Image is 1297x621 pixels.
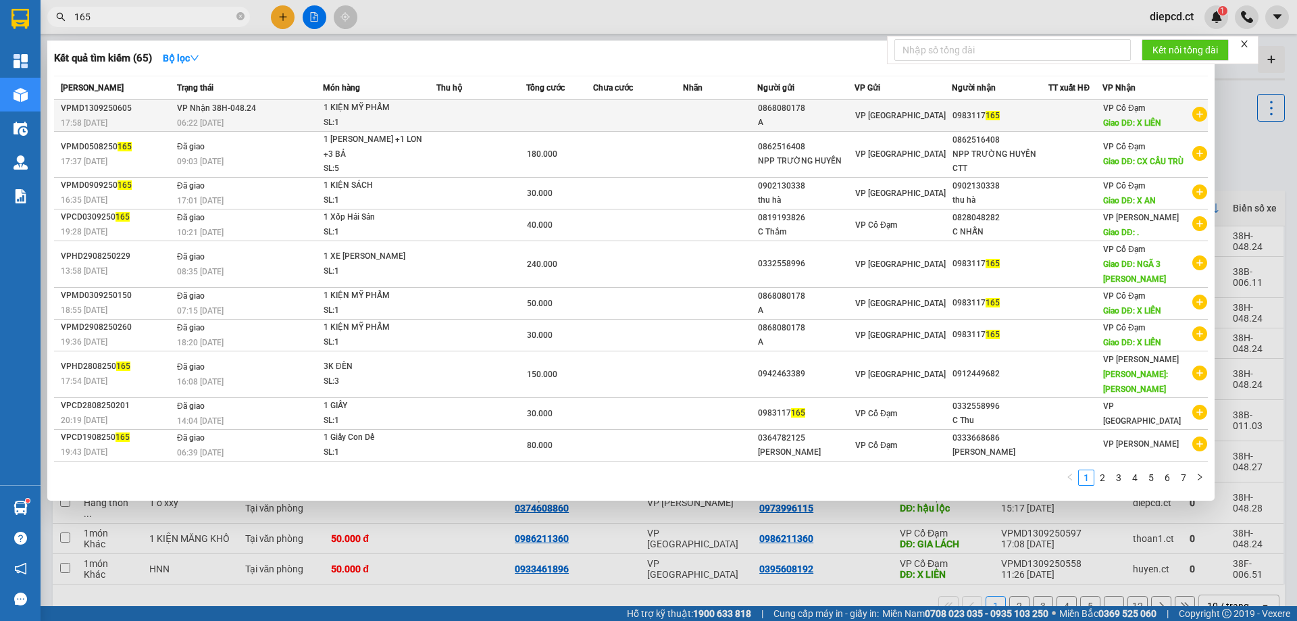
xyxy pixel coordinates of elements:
div: C Thu [952,414,1048,428]
span: 30.000 [527,330,553,340]
span: right [1196,473,1204,481]
span: 165 [986,298,1000,307]
div: 0828048282 [952,211,1048,225]
img: warehouse-icon [14,155,28,170]
span: plus-circle [1192,146,1207,161]
li: 2 [1094,470,1111,486]
span: 06:22 [DATE] [177,118,224,128]
span: 18:20 [DATE] [177,338,224,347]
div: 1 GIẤY [324,399,425,414]
span: 240.000 [527,259,557,269]
span: Đã giao [177,213,205,222]
input: Nhập số tổng đài [894,39,1131,61]
span: 16:35 [DATE] [61,195,107,205]
span: 10:21 [DATE] [177,228,224,237]
span: message [14,593,27,605]
div: 1 Xốp Hải Sản [324,210,425,225]
div: 3K ĐÈN [324,359,425,374]
div: 0868080178 [758,289,854,303]
img: dashboard-icon [14,54,28,68]
span: VP Cổ Đạm [1103,323,1145,332]
span: 17:54 [DATE] [61,376,107,386]
div: 0912449682 [952,367,1048,381]
div: 0862516408 [758,140,854,154]
span: plus-circle [1192,405,1207,420]
span: Giao DĐ: . [1103,228,1139,237]
span: VP [PERSON_NAME] [1103,213,1179,222]
span: search [56,12,66,22]
div: [PERSON_NAME] [952,445,1048,459]
span: [PERSON_NAME]: [PERSON_NAME] [1103,370,1168,394]
div: VPCD2808250201 [61,399,173,413]
span: 165 [116,212,130,222]
span: Người gửi [757,83,794,93]
span: Đã giao [177,142,205,151]
div: 0902130338 [758,179,854,193]
span: 165 [118,142,132,151]
div: VPHD2808250 [61,359,173,374]
div: thu hà [952,193,1048,207]
div: VPMD2908250260 [61,320,173,334]
span: notification [14,562,27,575]
span: close-circle [236,12,245,20]
span: VP [PERSON_NAME] [1103,439,1179,449]
span: TT xuất HĐ [1048,83,1090,93]
li: 6 [1159,470,1175,486]
span: Giao DĐ: X LIÊN [1103,118,1161,128]
span: 14:04 [DATE] [177,416,224,426]
div: 0868080178 [758,101,854,116]
li: 1 [1078,470,1094,486]
span: Người nhận [952,83,996,93]
a: 4 [1127,470,1142,485]
span: plus-circle [1192,437,1207,451]
div: 1 KIỆN MỸ PHẨM [324,101,425,116]
span: VP [GEOGRAPHIC_DATA] [1103,401,1181,426]
span: 17:58 [DATE] [61,118,107,128]
span: plus-circle [1192,107,1207,122]
button: Kết nối tổng đài [1142,39,1229,61]
span: VP [PERSON_NAME] [1103,355,1179,364]
span: question-circle [14,532,27,545]
span: 20:19 [DATE] [61,416,107,425]
img: warehouse-icon [14,501,28,515]
span: VP [GEOGRAPHIC_DATA] [855,111,946,120]
a: 3 [1111,470,1126,485]
div: VPHD2908250229 [61,249,173,264]
span: Món hàng [323,83,360,93]
span: 17:01 [DATE] [177,196,224,205]
span: Giao DĐ: X AN [1103,196,1156,205]
li: Previous Page [1062,470,1078,486]
span: 180.000 [527,149,557,159]
button: left [1062,470,1078,486]
span: VP [GEOGRAPHIC_DATA] [855,370,946,379]
span: 30.000 [527,189,553,198]
span: VP Cổ Đạm [855,409,897,418]
div: [PERSON_NAME] [758,445,854,459]
div: A [758,303,854,318]
h3: Kết quả tìm kiếm ( 65 ) [54,51,152,66]
div: C NHẪN [952,225,1048,239]
div: A [758,116,854,130]
span: VP Nhận 38H-048.24 [177,103,256,113]
span: Giao DĐ: NGÃ 3 [PERSON_NAME] [1103,259,1166,284]
div: VPMD0508250 [61,140,173,154]
strong: Bộ lọc [163,53,199,64]
div: SL: 1 [324,225,425,240]
span: close-circle [236,11,245,24]
span: Đã giao [177,323,205,332]
img: warehouse-icon [14,122,28,136]
div: SL: 1 [324,335,425,350]
div: 0364782125 [758,431,854,445]
li: 7 [1175,470,1192,486]
span: Nhãn [683,83,703,93]
span: 18:55 [DATE] [61,305,107,315]
span: 150.000 [527,370,557,379]
input: Tìm tên, số ĐT hoặc mã đơn [74,9,234,24]
span: 30.000 [527,409,553,418]
span: 165 [116,362,130,371]
span: 80.000 [527,441,553,450]
div: SL: 1 [324,264,425,279]
div: thu hà [758,193,854,207]
span: 06:39 [DATE] [177,448,224,457]
a: 2 [1095,470,1110,485]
